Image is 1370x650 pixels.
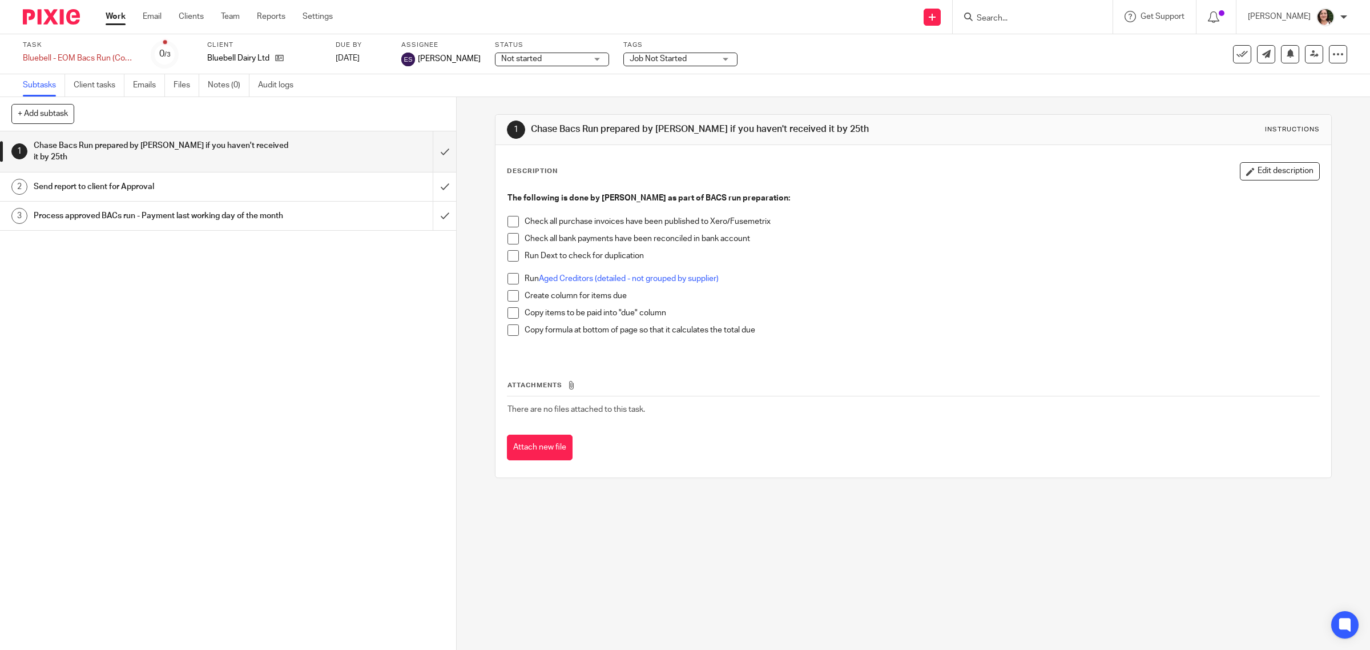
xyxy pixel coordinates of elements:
[34,207,292,224] h1: Process approved BACs run - Payment last working day of the month
[34,137,292,166] h1: Chase Bacs Run prepared by [PERSON_NAME] if you haven't received it by 25th
[336,54,360,62] span: [DATE]
[539,275,719,283] a: Aged Creditors (detailed - not grouped by supplier)
[208,74,249,97] a: Notes (0)
[630,55,687,63] span: Job Not Started
[11,143,27,159] div: 1
[164,51,171,58] small: /3
[507,121,525,139] div: 1
[258,74,302,97] a: Audit logs
[106,11,126,22] a: Work
[257,11,285,22] a: Reports
[133,74,165,97] a: Emails
[1248,11,1311,22] p: [PERSON_NAME]
[1265,125,1320,134] div: Instructions
[401,41,481,50] label: Assignee
[525,250,1320,262] p: Run Dext to check for duplication
[623,41,738,50] label: Tags
[401,53,415,66] img: svg%3E
[207,41,321,50] label: Client
[1316,8,1335,26] img: me.jpg
[1141,13,1184,21] span: Get Support
[507,406,645,414] span: There are no files attached to this task.
[11,208,27,224] div: 3
[507,382,562,388] span: Attachments
[1240,162,1320,180] button: Edit description
[976,14,1078,24] input: Search
[74,74,124,97] a: Client tasks
[336,41,387,50] label: Due by
[507,167,558,176] p: Description
[23,53,137,64] div: Bluebell - EOM Bacs Run (Complete task at least 2nd to last working day of month)
[207,53,269,64] p: Bluebell Dairy Ltd
[531,123,937,135] h1: Chase Bacs Run prepared by [PERSON_NAME] if you haven't received it by 25th
[501,55,542,63] span: Not started
[507,194,790,202] strong: The following is done by [PERSON_NAME] as part of BACS run preparation:
[525,290,1320,302] p: Create column for items due
[23,9,80,25] img: Pixie
[23,74,65,97] a: Subtasks
[303,11,333,22] a: Settings
[159,47,171,61] div: 0
[525,273,1320,284] p: Run
[221,11,240,22] a: Team
[11,179,27,195] div: 2
[11,104,74,123] button: + Add subtask
[418,53,481,65] span: [PERSON_NAME]
[174,74,199,97] a: Files
[34,178,292,195] h1: Send report to client for Approval
[495,41,609,50] label: Status
[507,435,573,460] button: Attach new file
[143,11,162,22] a: Email
[525,324,1320,336] p: Copy formula at bottom of page so that it calculates the total due
[179,11,204,22] a: Clients
[525,307,1320,319] p: Copy items to be paid into "due" column
[23,41,137,50] label: Task
[525,233,1320,244] p: Check all bank payments have been reconciled in bank account
[525,216,1320,227] p: Check all purchase invoices have been published to Xero/Fusemetrix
